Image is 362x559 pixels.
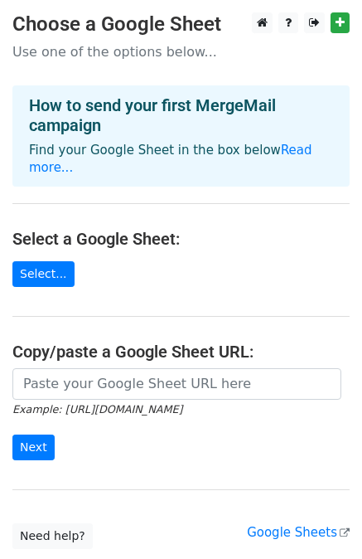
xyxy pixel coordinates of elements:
[12,368,341,400] input: Paste your Google Sheet URL here
[12,342,350,362] h4: Copy/paste a Google Sheet URL:
[29,142,333,177] p: Find your Google Sheet in the box below
[12,43,350,61] p: Use one of the options below...
[12,403,182,416] small: Example: [URL][DOMAIN_NAME]
[12,229,350,249] h4: Select a Google Sheet:
[247,525,350,540] a: Google Sheets
[12,435,55,460] input: Next
[12,523,93,549] a: Need help?
[29,143,312,175] a: Read more...
[29,95,333,135] h4: How to send your first MergeMail campaign
[12,12,350,36] h3: Choose a Google Sheet
[12,261,75,287] a: Select...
